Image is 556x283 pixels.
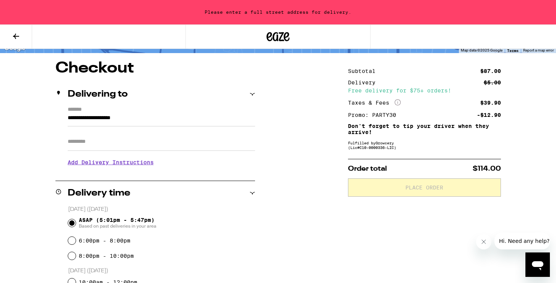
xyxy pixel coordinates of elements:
a: Report a map error [523,48,554,52]
div: Free delivery for $75+ orders! [348,88,501,93]
div: Promo: PARTY30 [348,112,402,118]
iframe: Message from company [494,233,550,249]
span: Order total [348,165,387,172]
a: Terms [507,48,519,53]
div: Taxes & Fees [348,99,401,106]
h2: Delivery time [68,189,130,198]
div: -$12.90 [477,112,501,118]
label: 6:00pm - 8:00pm [79,238,130,244]
button: Place Order [348,178,501,197]
h2: Delivering to [68,90,128,99]
p: Don't forget to tip your driver when they arrive! [348,123,501,135]
span: Place Order [405,185,443,190]
h1: Checkout [55,61,255,76]
iframe: Button to launch messaging window [525,252,550,277]
span: $114.00 [473,165,501,172]
h3: Add Delivery Instructions [68,154,255,171]
div: $5.00 [484,80,501,85]
iframe: Close message [476,234,491,249]
span: Map data ©2025 Google [461,48,502,52]
div: Subtotal [348,68,381,74]
span: ASAP (5:01pm - 5:47pm) [79,217,156,229]
label: 8:00pm - 10:00pm [79,253,134,259]
div: Delivery [348,80,381,85]
p: We'll contact you at [PHONE_NUMBER] when we arrive [68,171,255,177]
span: Based on past deliveries in your area [79,223,156,229]
div: $87.00 [480,68,501,74]
p: [DATE] ([DATE]) [68,267,255,275]
p: [DATE] ([DATE]) [68,206,255,213]
div: Fulfilled by Growcery (Lic# C10-0000336-LIC ) [348,141,501,150]
div: $39.90 [480,100,501,105]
